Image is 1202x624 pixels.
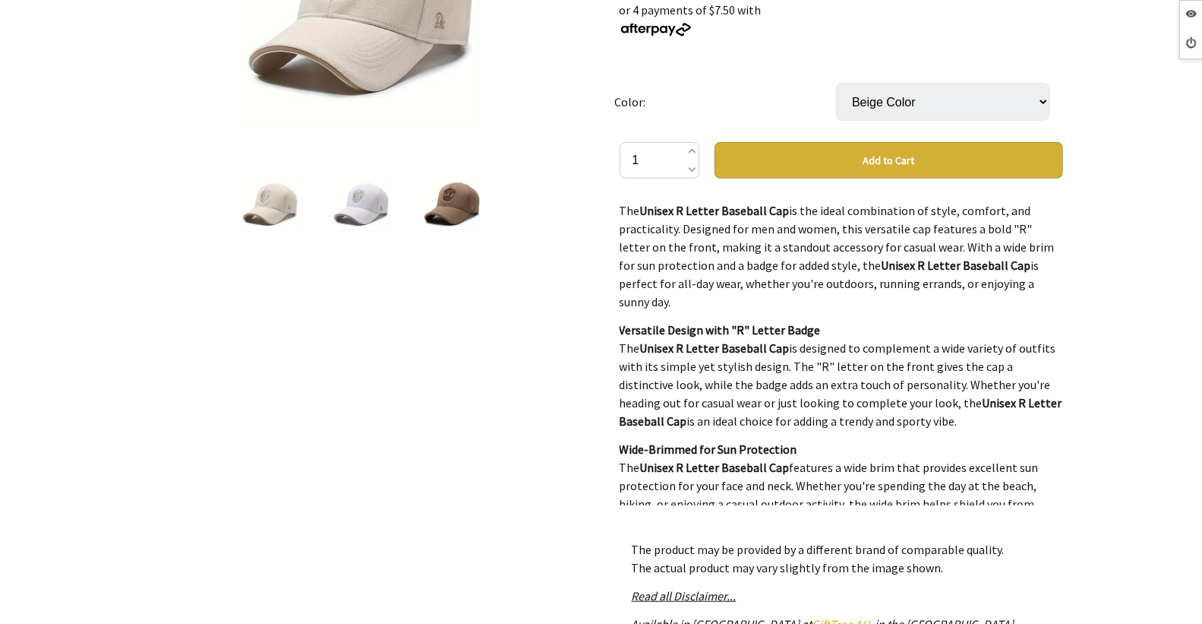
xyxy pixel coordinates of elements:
[640,460,790,475] strong: Unisex R Letter Baseball Cap
[614,62,836,142] td: Color:
[620,442,797,457] strong: Wide-Brimmed for Sun Protection
[333,176,390,233] img: Unisex R Letter Baseball Cap
[620,322,821,337] strong: Versatile Design with "R" Letter Badge
[882,258,1031,273] strong: Unisex R Letter Baseball Cap
[640,341,790,356] strong: Unisex R Letter Baseball Cap
[620,321,1063,430] p: The is designed to complement a wide variety of outfits with its simple yet stylish design. The "...
[632,588,737,603] a: Read all Disclaimer...
[620,395,1062,429] strong: Unisex R Letter Baseball Cap
[424,176,481,233] img: Unisex R Letter Baseball Cap
[632,540,1051,577] p: The product may be provided by a different brand of comparable quality. The actual product may va...
[640,203,790,218] strong: Unisex R Letter Baseball Cap
[620,1,1063,37] div: or 4 payments of $7.50 with
[620,201,1063,311] p: The is the ideal combination of style, comfort, and practicality. Designed for men and women, thi...
[620,23,692,36] img: Afterpay
[715,142,1063,179] button: Add to Cart
[241,176,299,233] img: Unisex R Letter Baseball Cap
[620,440,1063,550] p: The features a wide brim that provides excellent sun protection for your face and neck. Whether y...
